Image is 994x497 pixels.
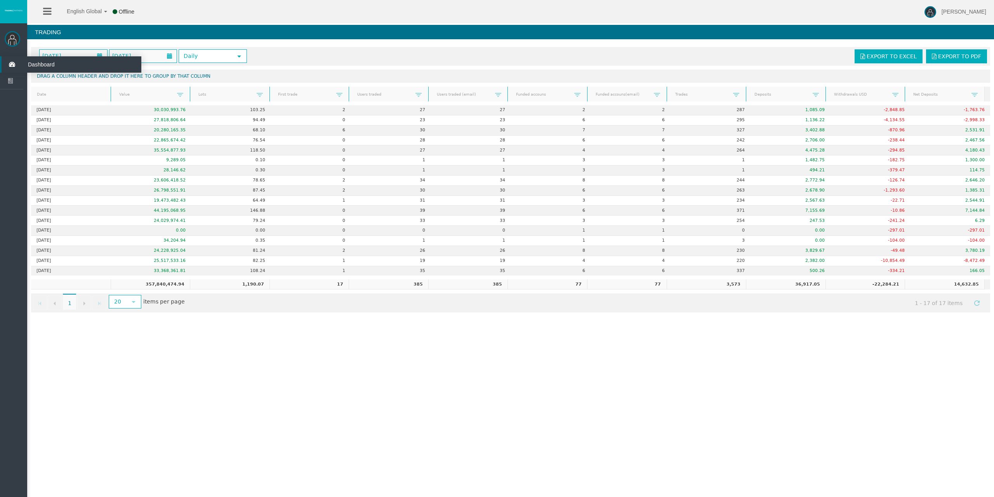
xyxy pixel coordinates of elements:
td: 7,144.84 [910,206,990,216]
td: 287 [671,105,751,115]
td: [DATE] [31,115,111,126]
img: logo.svg [4,9,23,12]
td: 385 [428,279,508,289]
td: 1 [351,166,431,176]
a: Users traded (email) [432,89,495,99]
a: Lots [194,89,257,99]
td: 0.00 [191,226,271,236]
td: 39 [351,206,431,216]
td: 2,544.91 [910,196,990,206]
td: 103.25 [191,105,271,115]
td: [DATE] [31,166,111,176]
td: 20,280,165.35 [111,126,191,136]
a: Withdrawals USD [829,89,892,99]
td: 114.75 [910,166,990,176]
td: 9,289.05 [111,155,191,166]
td: 19 [351,256,431,266]
td: 1 [271,196,351,206]
td: -1,763.76 [910,105,990,115]
td: 30,030,993.76 [111,105,191,115]
span: English Global [57,8,102,14]
td: 244 [671,176,751,186]
td: 0 [271,115,351,126]
span: 1 - 17 of 17 items [908,296,970,310]
a: Go to the next page [77,296,91,310]
td: 3 [591,216,671,226]
td: 1 [351,236,431,246]
a: Dashboard [2,56,141,73]
td: [DATE] [31,105,111,115]
td: 2,467.56 [910,136,990,146]
span: [PERSON_NAME] [942,9,986,15]
a: Refresh [970,296,984,309]
span: Dashboard [22,56,98,73]
td: 94.49 [191,115,271,126]
a: Date [32,89,110,100]
span: 20 [109,296,126,308]
td: 7,155.69 [750,206,830,216]
a: Value [114,89,177,99]
td: 6.29 [910,216,990,226]
td: 1,085.09 [750,105,830,115]
a: Net Deposits [909,89,971,99]
td: -297.01 [910,226,990,236]
td: 8 [511,176,591,186]
td: 6 [511,206,591,216]
td: 0 [271,166,351,176]
td: 3 [591,166,671,176]
td: 0 [271,206,351,216]
td: -104.00 [910,236,990,246]
td: 4,180.43 [910,145,990,155]
td: 247.53 [750,216,830,226]
td: 1 [591,236,671,246]
td: 3 [511,155,591,166]
td: 19,473,482.43 [111,196,191,206]
td: [DATE] [31,196,111,206]
td: -49.48 [830,246,910,256]
td: 82.25 [191,256,271,266]
td: -8,472.49 [910,256,990,266]
td: 19 [431,256,511,266]
td: 0 [351,226,431,236]
td: 28 [351,136,431,146]
td: 166.05 [910,266,990,276]
td: 78.65 [191,176,271,186]
td: 0 [271,145,351,155]
td: 2,531.91 [910,126,990,136]
td: -10.86 [830,206,910,216]
td: 1 [511,226,591,236]
td: 1 [591,226,671,236]
a: First trade [273,89,336,99]
td: 3,573 [667,279,746,289]
a: Export to PDF [926,49,987,63]
td: 6 [591,186,671,196]
td: 26 [351,246,431,256]
td: 1 [511,236,591,246]
td: 34 [351,176,431,186]
td: [DATE] [31,176,111,186]
td: 2,772.94 [750,176,830,186]
td: 33 [351,216,431,226]
td: [DATE] [31,206,111,216]
td: 81.24 [191,246,271,256]
td: -870.96 [830,126,910,136]
td: 118.50 [191,145,271,155]
span: Go to the previous page [52,300,58,307]
td: 7 [511,126,591,136]
td: 6 [511,186,591,196]
td: 1 [271,256,351,266]
td: 2,706.00 [750,136,830,146]
td: 0.35 [191,236,271,246]
td: 6 [511,266,591,276]
td: 254 [671,216,751,226]
td: 27 [431,105,511,115]
td: 30 [431,126,511,136]
td: 264 [671,145,751,155]
td: 87.45 [191,186,271,196]
td: 4 [591,256,671,266]
td: 34 [431,176,511,186]
td: 27 [351,145,431,155]
td: 371 [671,206,751,216]
span: Refresh [974,300,980,306]
td: 1 [431,236,511,246]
